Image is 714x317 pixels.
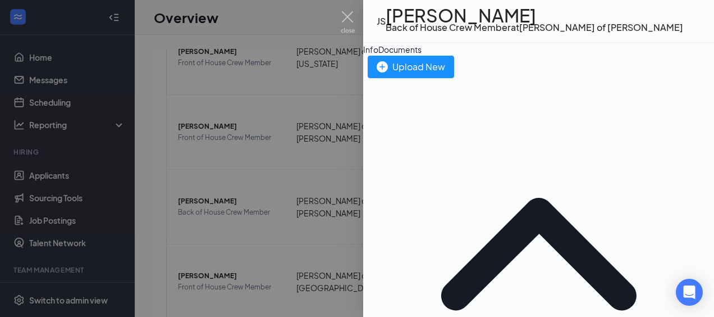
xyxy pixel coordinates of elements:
div: Open Intercom Messenger [676,279,703,306]
div: Back of House Crew Member at [PERSON_NAME] of [PERSON_NAME] [386,21,683,34]
button: Upload New [368,56,454,78]
h1: [PERSON_NAME] [386,9,683,21]
div: Info [363,43,378,56]
div: JS [377,15,386,28]
div: Upload New [377,60,445,74]
div: Documents [378,43,422,56]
